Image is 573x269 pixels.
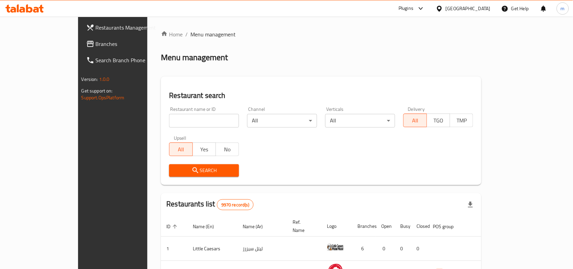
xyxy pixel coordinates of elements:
a: Restaurants Management [81,19,174,36]
button: All [403,114,427,127]
span: Branches [96,40,168,48]
td: Little Caesars [187,237,237,261]
span: Name (Ar) [243,222,272,231]
span: POS group [433,222,462,231]
div: Export file [462,197,479,213]
input: Search for restaurant name or ID.. [169,114,239,128]
span: ID [166,222,179,231]
label: Upsell [174,136,186,140]
div: All [247,114,317,128]
span: 1.0.0 [99,75,110,84]
th: Closed [411,216,427,237]
div: All [325,114,395,128]
h2: Restaurant search [169,90,473,101]
span: Search Branch Phone [96,56,168,64]
span: Yes [196,145,213,154]
label: Delivery [408,107,425,112]
td: 0 [376,237,395,261]
span: Search [174,166,234,175]
th: Busy [395,216,411,237]
button: Search [169,164,239,177]
span: Name (En) [193,222,223,231]
span: TGO [430,116,447,125]
th: Logo [321,216,352,237]
h2: Menu management [161,52,228,63]
span: Ref. Name [293,218,313,234]
span: All [172,145,190,154]
span: TMP [453,116,470,125]
span: 9970 record(s) [217,202,253,208]
span: m [561,5,565,12]
nav: breadcrumb [161,30,481,38]
button: All [169,142,192,156]
a: Search Branch Phone [81,52,174,68]
td: 1 [161,237,187,261]
span: No [219,145,236,154]
button: No [216,142,239,156]
th: Open [376,216,395,237]
img: Little Caesars [327,239,344,256]
td: 0 [395,237,411,261]
td: ليتل سيزرز [237,237,287,261]
span: All [406,116,424,125]
li: / [185,30,188,38]
h2: Restaurants list [166,199,254,210]
span: Get support on: [81,86,113,95]
div: Total records count [217,199,254,210]
div: Plugins [399,4,413,13]
button: TMP [450,114,473,127]
button: TGO [427,114,450,127]
span: Menu management [190,30,236,38]
span: Version: [81,75,98,84]
th: Branches [352,216,376,237]
button: Yes [192,142,216,156]
div: [GEOGRAPHIC_DATA] [446,5,491,12]
a: Branches [81,36,174,52]
span: Restaurants Management [96,23,168,32]
td: 6 [352,237,376,261]
td: 0 [411,237,427,261]
a: Support.OpsPlatform [81,93,125,102]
